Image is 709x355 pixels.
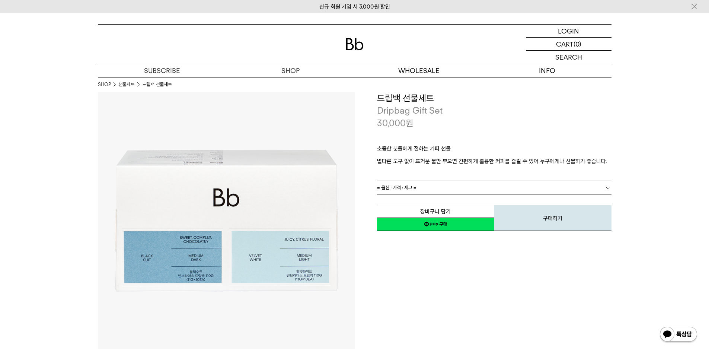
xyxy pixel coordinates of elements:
[226,64,355,77] a: SHOP
[98,81,111,88] a: SHOP
[377,117,413,130] p: 30,000
[555,51,582,64] p: SEARCH
[377,157,611,166] p: 별다른 도구 없이 뜨거운 물만 부으면 간편하게 훌륭한 커피를 즐길 수 있어 누구에게나 선물하기 좋습니다.
[377,92,611,105] h3: 드립백 선물세트
[406,118,413,129] span: 원
[494,205,611,231] button: 구매하기
[526,25,611,38] a: LOGIN
[377,104,611,117] p: Dripbag Gift Set
[574,38,581,50] p: (0)
[377,144,611,157] p: 소중한 분들에게 전하는 커피 선물
[346,38,364,50] img: 로고
[558,25,579,37] p: LOGIN
[659,326,698,344] img: 카카오톡 채널 1:1 채팅 버튼
[98,92,355,349] img: 드립백 선물세트
[377,205,494,218] button: 장바구니 담기
[556,38,574,50] p: CART
[483,64,611,77] p: INFO
[319,3,390,10] a: 신규 회원 가입 시 3,000원 할인
[377,181,416,194] span: = 옵션 : 가격 : 재고 =
[526,38,611,51] a: CART (0)
[142,81,172,88] li: 드립백 선물세트
[377,218,494,231] a: 새창
[118,81,135,88] a: 선물세트
[355,64,483,77] p: WHOLESALE
[98,64,226,77] a: SUBSCRIBE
